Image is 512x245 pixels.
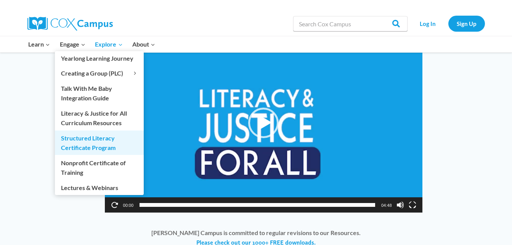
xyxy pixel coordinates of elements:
[396,201,404,209] button: Mute
[55,155,144,180] a: Nonprofit Certificate of Training
[27,17,113,31] img: Cox Campus
[90,36,128,52] button: Child menu of Explore
[411,16,485,31] nav: Secondary Navigation
[24,36,160,52] nav: Primary Navigation
[55,180,144,195] a: Lectures & Webinars
[55,106,144,130] a: Literacy & Justice for All Curriculum Resources
[293,16,408,31] input: Search Cox Campus
[248,108,279,138] div: Play
[123,203,134,208] span: 00:00
[55,81,144,105] a: Talk With Me Baby Integration Guide
[55,131,144,155] a: Structured Literacy Certificate Program
[55,66,144,81] button: Child menu of Creating a Group (PLC)
[111,201,119,209] button: Play
[409,201,416,209] button: Fullscreen
[411,16,445,31] a: Log In
[55,36,90,52] button: Child menu of Engage
[127,36,160,52] button: Child menu of About
[24,36,55,52] button: Child menu of Learn
[381,203,392,208] span: 04:48
[448,16,485,31] a: Sign Up
[55,51,144,66] a: Yearlong Learning Journey
[105,34,422,213] div: Video Player
[140,203,375,207] span: Time Slider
